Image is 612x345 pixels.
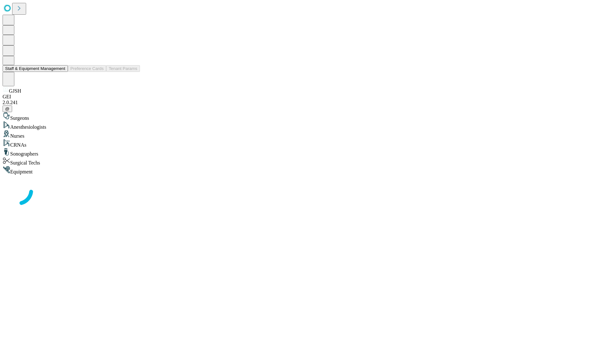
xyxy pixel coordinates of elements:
[3,105,12,112] button: @
[3,121,609,130] div: Anesthesiologists
[3,130,609,139] div: Nurses
[68,65,106,72] button: Preference Cards
[3,166,609,175] div: Equipment
[3,157,609,166] div: Surgical Techs
[106,65,140,72] button: Tenant Params
[9,88,21,94] span: GJSH
[3,94,609,100] div: GEI
[5,106,10,111] span: @
[3,148,609,157] div: Sonographers
[3,100,609,105] div: 2.0.241
[3,139,609,148] div: CRNAs
[3,65,68,72] button: Staff & Equipment Management
[3,112,609,121] div: Surgeons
